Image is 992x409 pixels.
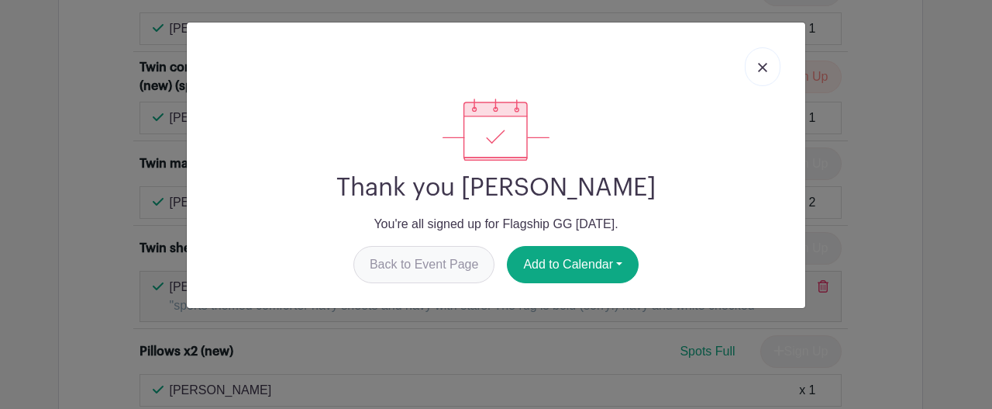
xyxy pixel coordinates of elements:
button: Add to Calendar [507,246,639,283]
h2: Thank you [PERSON_NAME] [199,173,793,203]
a: Back to Event Page [353,246,495,283]
p: You're all signed up for Flagship GG [DATE]. [199,215,793,234]
img: signup_complete-c468d5dda3e2740ee63a24cb0ba0d3ce5d8a4ecd24259e683200fb1569d990c8.svg [443,99,549,161]
img: close_button-5f87c8562297e5c2d7936805f587ecaba9071eb48480494691a3f1689db116b3.svg [758,63,767,72]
